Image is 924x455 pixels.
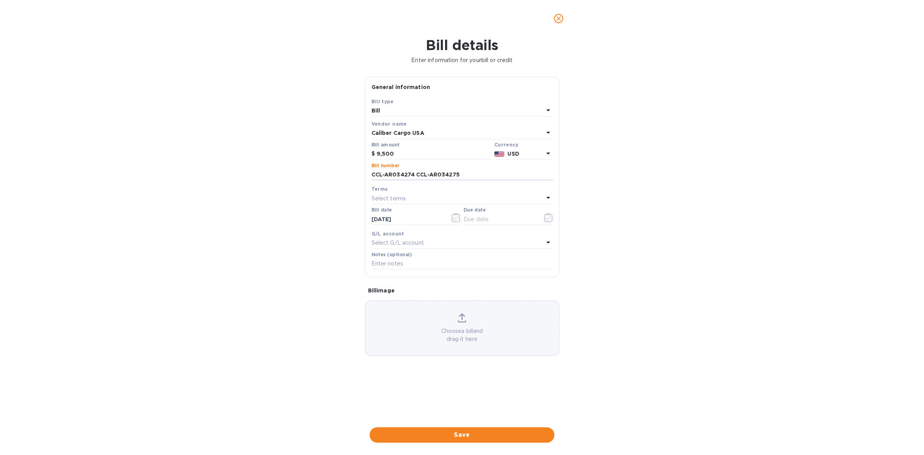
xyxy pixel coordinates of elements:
[372,121,407,127] b: Vendor name
[372,148,377,160] div: $
[6,56,918,64] p: Enter information for your bill or credit
[372,208,392,213] label: Bill date
[372,143,399,147] label: Bill amount
[507,151,519,157] b: USD
[372,258,553,270] input: Enter notes
[372,195,406,203] p: Select terms
[370,427,554,443] button: Save
[372,99,394,104] b: Bill type
[372,239,424,247] p: Select G/L account
[377,148,491,160] input: $ Enter bill amount
[494,151,505,157] img: USD
[372,169,553,181] input: Enter bill number
[372,130,424,136] b: Caliber Cargo USA
[372,84,430,90] b: General information
[372,163,399,168] label: Bill number
[365,327,559,343] p: Choose a bill and drag it here
[464,208,485,213] label: Due date
[372,231,404,237] b: G/L account
[6,37,918,53] h1: Bill details
[549,9,568,28] button: close
[464,213,536,225] input: Due date
[372,107,380,114] b: Bill
[494,142,518,148] b: Currency
[376,430,548,440] span: Save
[372,252,412,257] label: Notes (optional)
[368,287,556,294] p: Bill image
[372,186,388,192] b: Terms
[372,213,444,225] input: Select date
